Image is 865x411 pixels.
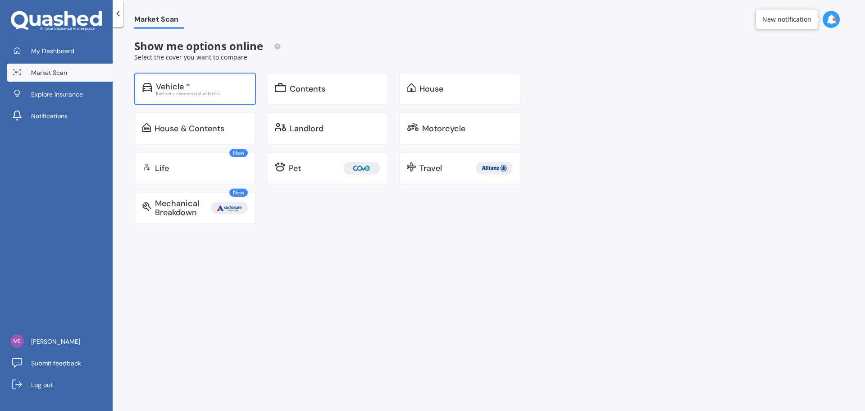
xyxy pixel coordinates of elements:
[7,376,113,394] a: Log out
[31,68,67,77] span: Market Scan
[142,83,152,92] img: car.f15378c7a67c060ca3f3.svg
[156,82,190,91] div: Vehicle *
[407,123,419,132] img: motorbike.c49f395e5a6966510904.svg
[134,38,281,53] span: Show me options online
[155,124,224,133] div: House & Contents
[419,164,442,173] div: Travel
[142,162,151,171] img: life.f720d6a2d7cdcd3ad642.svg
[31,337,80,346] span: [PERSON_NAME]
[7,42,113,60] a: My Dashboard
[345,162,378,175] img: Cove.webp
[31,111,68,120] span: Notifications
[275,123,286,132] img: landlord.470ea2398dcb263567d0.svg
[7,107,113,125] a: Notifications
[142,202,151,211] img: mbi.6615ef239df2212c2848.svg
[407,162,416,171] img: travel.bdda8d6aa9c3f12c5fe2.svg
[422,124,465,133] div: Motorcycle
[134,53,247,61] span: Select the cover you want to compare
[267,152,388,185] a: Pet
[419,84,443,93] div: House
[290,84,325,93] div: Contents
[31,359,81,368] span: Submit feedback
[156,91,248,96] div: Excludes commercial vehicles
[407,83,416,92] img: home.91c183c226a05b4dc763.svg
[478,162,511,175] img: Allianz.webp
[155,164,169,173] div: Life
[275,83,286,92] img: content.01f40a52572271636b6f.svg
[31,380,53,389] span: Log out
[31,90,83,99] span: Explore insurance
[7,354,113,372] a: Submit feedback
[762,15,811,24] div: New notification
[31,46,74,55] span: My Dashboard
[229,189,248,197] span: New
[142,123,151,132] img: home-and-contents.b802091223b8502ef2dd.svg
[7,64,113,82] a: Market Scan
[134,15,184,27] span: Market Scan
[213,202,246,214] img: Autosure.webp
[275,162,285,171] img: pet.71f96884985775575a0d.svg
[290,124,323,133] div: Landlord
[229,149,248,157] span: New
[155,199,211,217] div: Mechanical Breakdown
[7,85,113,103] a: Explore insurance
[289,164,301,173] div: Pet
[10,334,24,348] img: e12329d9b5a75a25d14d28a204aac778
[7,332,113,351] a: [PERSON_NAME]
